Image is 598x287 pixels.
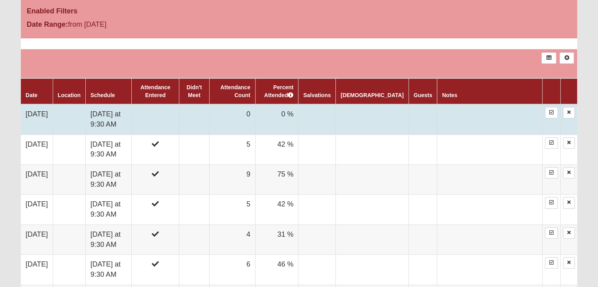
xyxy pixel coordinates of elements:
[209,224,255,254] td: 4
[209,165,255,195] td: 9
[209,255,255,285] td: 6
[21,195,53,224] td: [DATE]
[545,257,558,269] a: Enter Attendance
[545,197,558,208] a: Enter Attendance
[545,227,558,239] a: Enter Attendance
[209,134,255,164] td: 5
[21,224,53,254] td: [DATE]
[264,84,294,98] a: Percent Attended
[563,227,575,239] a: Delete
[86,134,132,164] td: [DATE] at 9:30 AM
[86,165,132,195] td: [DATE] at 9:30 AM
[545,167,558,178] a: Enter Attendance
[7,278,56,284] a: Page Load Time: 1.32s
[408,78,437,104] th: Guests
[255,195,298,224] td: 42 %
[26,92,37,98] a: Date
[336,78,408,104] th: [DEMOGRAPHIC_DATA]
[563,257,575,269] a: Delete
[21,165,53,195] td: [DATE]
[174,276,178,285] a: Web cache enabled
[21,134,53,164] td: [DATE]
[27,19,68,30] label: Date Range:
[255,224,298,254] td: 31 %
[209,104,255,134] td: 0
[122,278,168,285] span: HTML Size: 181 KB
[255,165,298,195] td: 75 %
[21,104,53,134] td: [DATE]
[209,195,255,224] td: 5
[140,84,170,98] a: Attendance Entered
[579,273,593,285] a: Page Properties (Alt+P)
[442,92,457,98] a: Notes
[86,255,132,285] td: [DATE] at 9:30 AM
[186,84,202,98] a: Didn't Meet
[21,255,53,285] td: [DATE]
[255,134,298,164] td: 42 %
[21,19,206,32] div: from [DATE]
[298,78,336,104] th: Salvations
[220,84,250,98] a: Attendance Count
[90,92,115,98] a: Schedule
[58,92,81,98] a: Location
[541,52,556,64] a: Export to Excel
[86,104,132,134] td: [DATE] at 9:30 AM
[563,107,575,118] a: Delete
[27,7,571,16] h4: Enabled Filters
[545,137,558,149] a: Enter Attendance
[545,107,558,118] a: Enter Attendance
[563,197,575,208] a: Delete
[563,167,575,178] a: Delete
[64,278,116,285] span: ViewState Size: 49 KB
[559,52,574,64] a: Alt+N
[563,137,575,149] a: Delete
[86,195,132,224] td: [DATE] at 9:30 AM
[86,224,132,254] td: [DATE] at 9:30 AM
[255,255,298,285] td: 46 %
[255,104,298,134] td: 0 %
